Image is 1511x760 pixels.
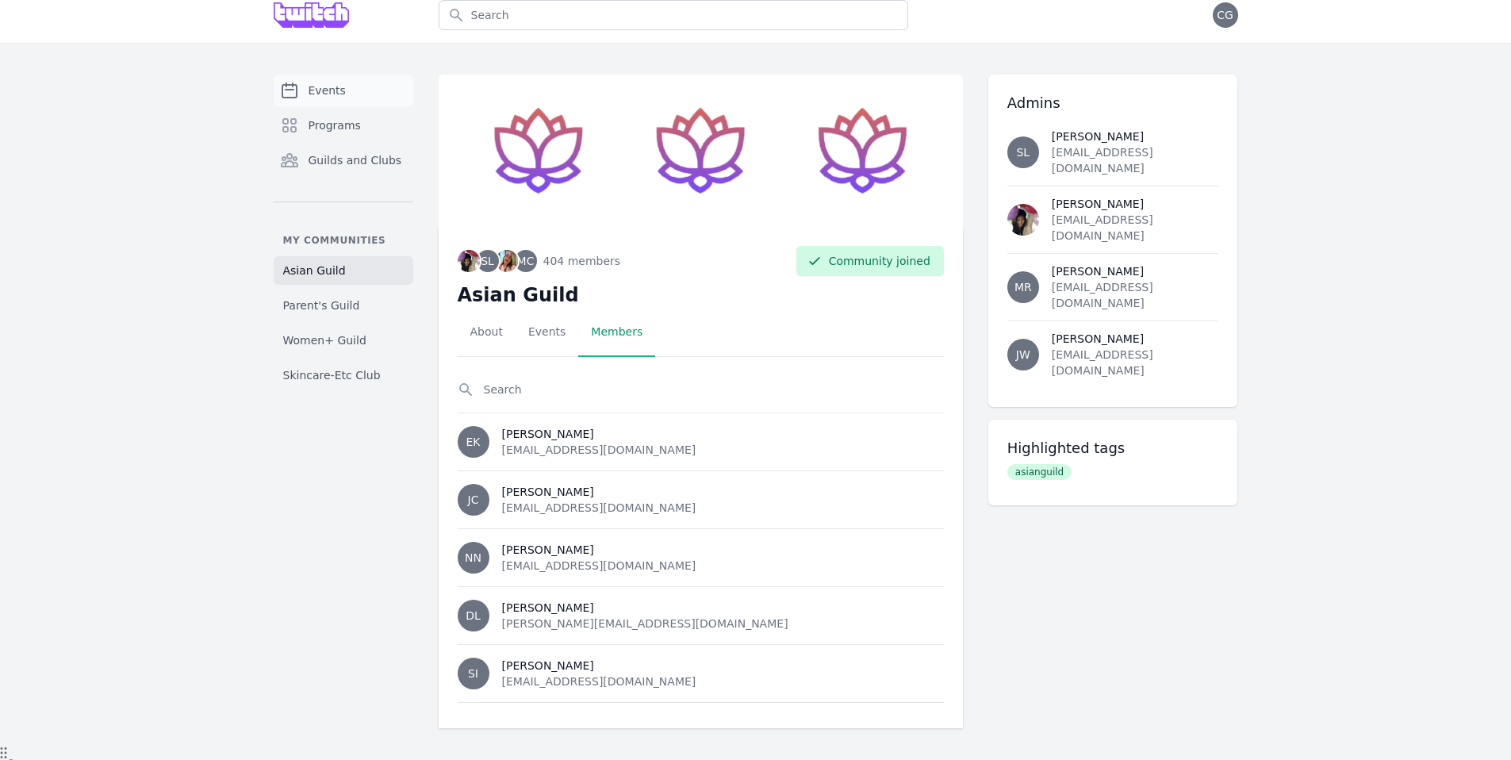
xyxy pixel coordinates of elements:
span: Parent's Guild [283,297,360,313]
div: [PERSON_NAME] [1052,263,1219,279]
img: Grove [274,2,350,28]
span: asianguild [1007,464,1072,480]
div: [EMAIL_ADDRESS][DOMAIN_NAME] [1052,347,1219,378]
div: [PERSON_NAME] [502,484,696,500]
div: [EMAIL_ADDRESS][DOMAIN_NAME] [502,674,696,689]
span: NN [465,552,481,563]
a: About [458,308,516,357]
div: [PERSON_NAME] [502,600,788,616]
span: 404 members [543,253,621,269]
div: [PERSON_NAME] [502,658,696,674]
nav: Sidebar [274,75,413,390]
p: My communities [274,234,413,247]
a: Asian Guild [274,256,413,285]
a: Parent's Guild [274,291,413,320]
span: Women+ Guild [283,332,366,348]
div: [EMAIL_ADDRESS][DOMAIN_NAME] [1052,279,1219,311]
div: [EMAIL_ADDRESS][DOMAIN_NAME] [1052,144,1219,176]
div: [PERSON_NAME] [502,426,696,442]
span: DL [466,610,481,621]
div: [EMAIL_ADDRESS][DOMAIN_NAME] [502,442,696,458]
div: [EMAIL_ADDRESS][DOMAIN_NAME] [502,558,696,574]
button: CG [1213,2,1238,28]
span: JC [468,494,479,505]
div: [PERSON_NAME][EMAIL_ADDRESS][DOMAIN_NAME] [502,616,788,631]
button: Community joined [796,246,944,276]
div: [EMAIL_ADDRESS][DOMAIN_NAME] [1052,212,1219,244]
span: EK [466,436,480,447]
h3: Admins [1007,94,1219,113]
span: MR [1014,282,1032,293]
span: Programs [309,117,361,133]
h3: Highlighted tags [1007,439,1219,458]
a: Guilds and Clubs [274,144,413,176]
a: Events [516,308,578,357]
span: Guilds and Clubs [309,152,402,168]
input: Search [458,376,944,403]
h2: Asian Guild [458,282,944,308]
div: [PERSON_NAME] [1052,196,1219,212]
a: Programs [274,109,413,141]
span: CG [1217,10,1233,21]
span: Asian Guild [283,263,346,278]
span: SL [1016,147,1030,158]
span: JW [1016,349,1030,360]
a: Events [274,75,413,106]
div: [EMAIL_ADDRESS][DOMAIN_NAME] [502,500,696,516]
a: Members [578,308,655,357]
a: Skincare-Etc Club [274,361,413,390]
div: [PERSON_NAME] [502,542,696,558]
span: SI [468,668,478,679]
span: Skincare-Etc Club [283,367,381,383]
div: [PERSON_NAME] [1052,331,1219,347]
a: Women+ Guild [274,326,413,355]
span: Events [309,83,346,98]
span: SL [481,255,494,267]
div: [PERSON_NAME] [1052,129,1219,144]
span: MC [517,255,535,267]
